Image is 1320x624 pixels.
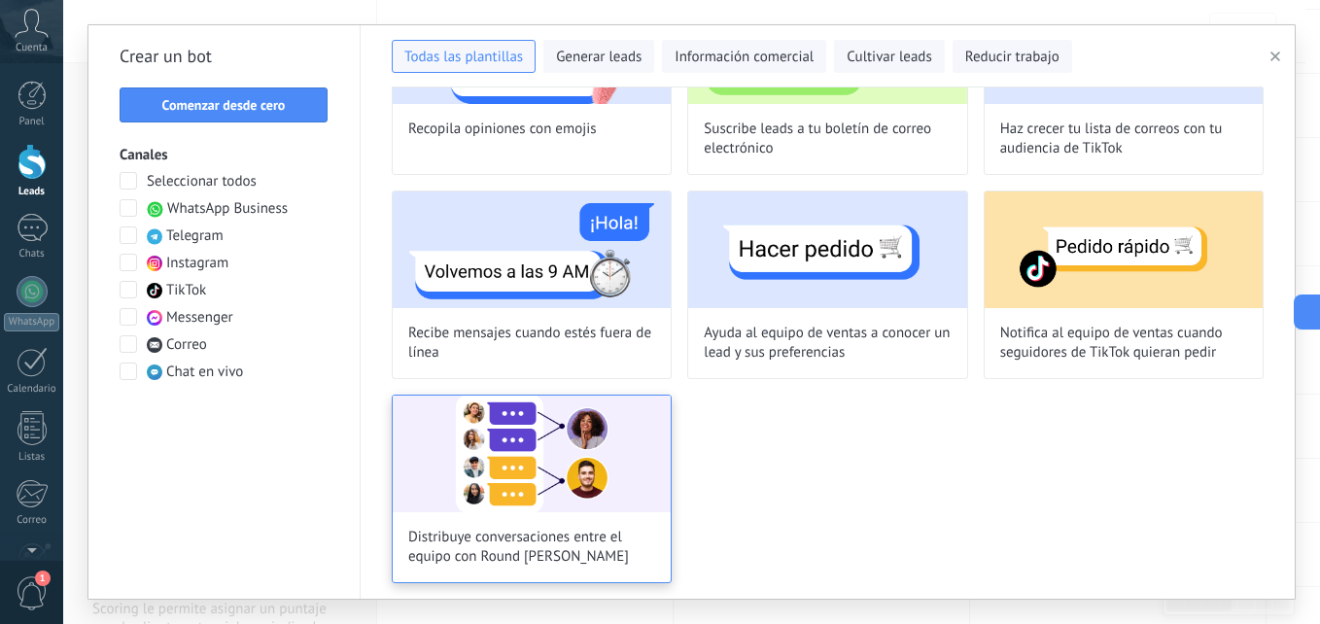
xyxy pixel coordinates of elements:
span: 1 [35,571,51,586]
div: Panel [4,116,60,128]
span: Correo [166,335,207,355]
h3: Canales [120,146,329,164]
span: Todas las plantillas [404,48,523,67]
span: Cuenta [16,42,48,54]
span: Ayuda al equipo de ventas a conocer un lead y sus preferencias [704,324,951,363]
span: Información comercial [675,48,814,67]
div: Correo [4,514,60,527]
img: Distribuye conversaciones entre el equipo con Round Robin [393,396,671,512]
span: Messenger [166,308,233,328]
button: Información comercial [662,40,826,73]
button: Todas las plantillas [392,40,536,73]
img: Ayuda al equipo de ventas a conocer un lead y sus preferencias [688,191,966,308]
img: Notifica al equipo de ventas cuando seguidores de TikTok quieran pedir [985,191,1263,308]
div: WhatsApp [4,313,59,331]
button: Cultivar leads [834,40,944,73]
img: Recibe mensajes cuando estés fuera de línea [393,191,671,308]
span: Generar leads [556,48,642,67]
div: Listas [4,451,60,464]
button: Reducir trabajo [953,40,1072,73]
span: Notifica al equipo de ventas cuando seguidores de TikTok quieran pedir [1000,324,1247,363]
span: Seleccionar todos [147,172,257,191]
span: TikTok [166,281,206,300]
span: Suscribe leads a tu boletín de correo electrónico [704,120,951,158]
div: Leads [4,186,60,198]
span: Distribuye conversaciones entre el equipo con Round [PERSON_NAME] [408,528,655,567]
span: Telegram [166,226,224,246]
span: Cultivar leads [847,48,931,67]
span: Instagram [166,254,228,273]
span: Chat en vivo [166,363,243,382]
span: Recibe mensajes cuando estés fuera de línea [408,324,655,363]
div: Calendario [4,383,60,396]
h2: Crear un bot [120,41,329,72]
span: Haz crecer tu lista de correos con tu audiencia de TikTok [1000,120,1247,158]
button: Generar leads [543,40,654,73]
span: WhatsApp Business [167,199,288,219]
span: Recopila opiniones con emojis [408,120,597,139]
div: Chats [4,248,60,260]
button: Comenzar desde cero [120,87,328,122]
span: Reducir trabajo [965,48,1059,67]
span: Comenzar desde cero [162,98,286,112]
